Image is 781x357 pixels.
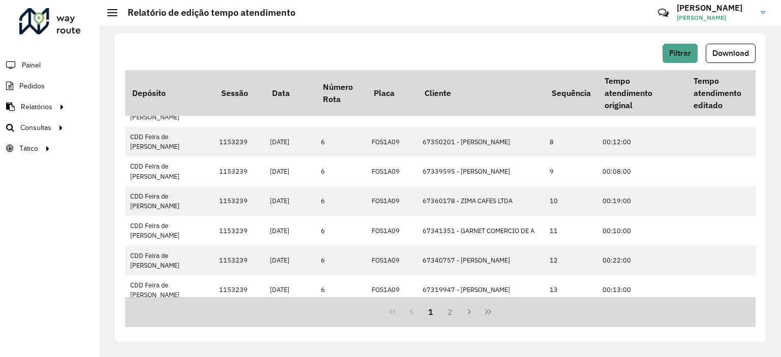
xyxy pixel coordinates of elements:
[125,156,214,186] td: CDD Feira de [PERSON_NAME]
[265,246,316,275] td: [DATE]
[545,246,597,275] td: 12
[19,81,45,91] span: Pedidos
[21,102,52,112] span: Relatórios
[417,246,545,275] td: 67340757 - [PERSON_NAME]
[417,70,545,116] th: Cliente
[316,127,367,156] td: 6
[545,70,597,116] th: Sequência
[367,127,417,156] td: FOS1A09
[265,216,316,245] td: [DATE]
[367,186,417,216] td: FOS1A09
[214,70,265,116] th: Sessão
[417,156,545,186] td: 67339595 - [PERSON_NAME]
[125,275,214,305] td: CDD Feira de [PERSON_NAME]
[669,49,691,57] span: Filtrar
[597,216,686,245] td: 00:10:00
[316,275,367,305] td: 6
[460,302,479,321] button: Next Page
[316,70,367,116] th: Número Rota
[214,127,265,156] td: 1153239
[597,156,686,186] td: 00:08:00
[417,275,545,305] td: 67319947 - [PERSON_NAME]
[417,127,545,156] td: 67350201 - [PERSON_NAME]
[316,216,367,245] td: 6
[265,127,316,156] td: [DATE]
[478,302,498,321] button: Last Page
[316,186,367,216] td: 6
[214,275,265,305] td: 1153239
[545,127,597,156] td: 8
[545,186,597,216] td: 10
[316,246,367,275] td: 6
[367,246,417,275] td: FOS1A09
[214,216,265,245] td: 1153239
[663,44,698,63] button: Filtrar
[125,186,214,216] td: CDD Feira de [PERSON_NAME]
[417,216,545,245] td: 67341351 - GARNET COMERCIO DE A
[367,275,417,305] td: FOS1A09
[545,216,597,245] td: 11
[440,302,460,321] button: 2
[125,216,214,245] td: CDD Feira de [PERSON_NAME]
[117,7,295,18] h2: Relatório de edição tempo atendimento
[367,216,417,245] td: FOS1A09
[214,156,265,186] td: 1153239
[597,127,686,156] td: 00:12:00
[652,2,674,24] a: Contato Rápido
[214,246,265,275] td: 1153239
[677,13,753,22] span: [PERSON_NAME]
[214,186,265,216] td: 1153239
[316,156,367,186] td: 6
[19,143,38,154] span: Tático
[265,70,316,116] th: Data
[125,246,214,275] td: CDD Feira de [PERSON_NAME]
[597,186,686,216] td: 00:19:00
[545,156,597,186] td: 9
[597,70,686,116] th: Tempo atendimento original
[545,275,597,305] td: 13
[367,156,417,186] td: FOS1A09
[125,127,214,156] td: CDD Feira de [PERSON_NAME]
[677,3,753,13] h3: [PERSON_NAME]
[712,49,749,57] span: Download
[597,275,686,305] td: 00:13:00
[597,246,686,275] td: 00:22:00
[421,302,440,321] button: 1
[265,156,316,186] td: [DATE]
[20,122,51,133] span: Consultas
[417,186,545,216] td: 67360178 - ZIMA CAFES LTDA
[22,60,41,71] span: Painel
[367,70,417,116] th: Placa
[686,70,775,116] th: Tempo atendimento editado
[125,70,214,116] th: Depósito
[265,275,316,305] td: [DATE]
[265,186,316,216] td: [DATE]
[706,44,756,63] button: Download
